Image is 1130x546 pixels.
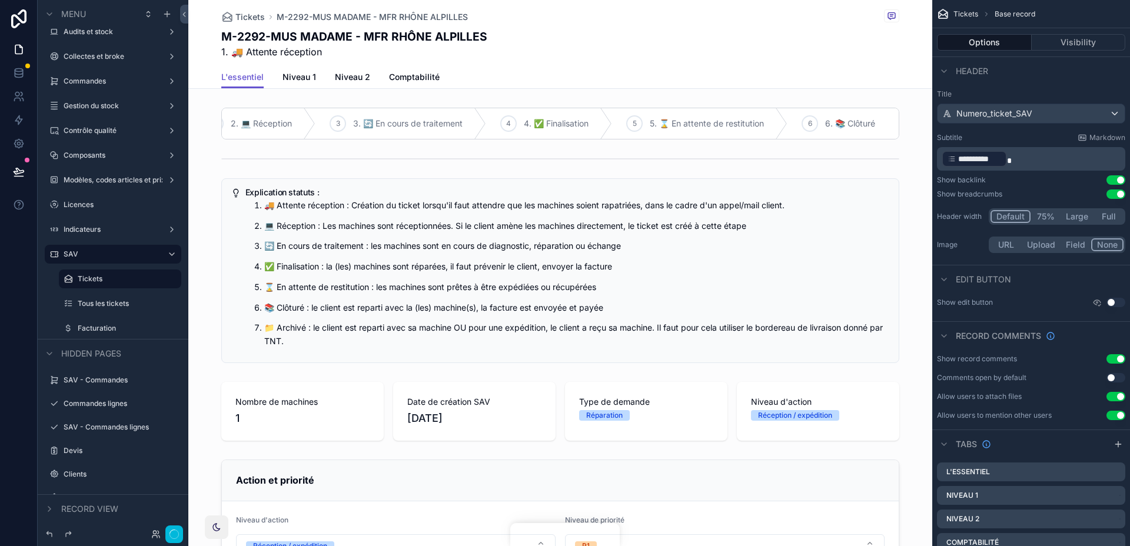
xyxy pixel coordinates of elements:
label: Indicateurs [64,225,158,234]
span: Numero_ticket_SAV [956,108,1032,119]
label: Modèles, codes articles et prix [64,175,162,185]
label: Commandes [64,76,158,86]
label: Show edit button [937,298,993,307]
label: L'essentiel [946,467,990,477]
div: Comments open by default [937,373,1026,382]
span: Header [956,65,988,77]
label: Audits et stock [64,27,158,36]
button: None [1091,238,1124,251]
a: Markdown [1078,133,1125,142]
button: Default [991,210,1031,223]
label: Facturation [78,324,174,333]
label: Niveau 2 [946,514,979,524]
button: URL [991,238,1022,251]
label: Image [937,240,984,249]
span: Menu [61,8,86,20]
label: Licences [64,200,174,209]
span: L'essentiel [221,71,264,83]
h1: M-2292-MUS MADAME - MFR RHÔNE ALPILLES [221,29,487,45]
span: Tickets [235,11,265,23]
label: Composants [64,151,158,160]
label: Organisations [64,493,174,502]
label: Devis [64,446,174,455]
button: Visibility [1032,34,1126,51]
span: Record view [61,503,118,515]
a: Tickets [221,11,265,23]
span: Edit button [956,274,1011,285]
span: Base record [995,9,1035,19]
span: Record comments [956,330,1041,342]
label: SAV [64,249,158,259]
span: Tickets [953,9,978,19]
button: Field [1061,238,1092,251]
label: Tickets [78,274,174,284]
a: Comptabilité [389,66,440,90]
label: Title [937,89,1125,99]
button: Full [1094,210,1124,223]
label: Tous les tickets [78,299,174,308]
div: Show breadcrumbs [937,189,1002,199]
label: Niveau 1 [946,491,978,500]
label: SAV - Commandes lignes [64,422,174,432]
span: Niveau 2 [335,71,370,83]
button: Upload [1022,238,1061,251]
label: Gestion du stock [64,101,158,111]
button: 75% [1031,210,1061,223]
span: Comptabilité [389,71,440,83]
a: Niveau 1 [282,66,316,90]
div: Allow users to attach files [937,392,1022,401]
span: Tabs [956,438,977,450]
a: M-2292-MUS MADAME - MFR RHÔNE ALPILLES [277,11,468,23]
button: Options [937,34,1032,51]
label: Collectes et broke [64,52,158,61]
span: 1. 🚚 Attente réception [221,45,487,59]
a: L'essentiel [221,66,264,89]
label: Commandes lignes [64,399,174,408]
label: Header width [937,212,984,221]
div: Show backlink [937,175,986,185]
div: Show record comments [937,354,1017,364]
label: Contrôle qualité [64,126,158,135]
span: Markdown [1089,133,1125,142]
button: Large [1061,210,1094,223]
label: Subtitle [937,133,962,142]
button: Numero_ticket_SAV [937,104,1125,124]
label: Clients [64,470,174,479]
span: Niveau 1 [282,71,316,83]
span: Hidden pages [61,348,121,359]
div: Allow users to mention other users [937,411,1052,420]
a: Niveau 2 [335,66,370,90]
div: scrollable content [937,147,1125,171]
label: SAV - Commandes [64,375,174,385]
